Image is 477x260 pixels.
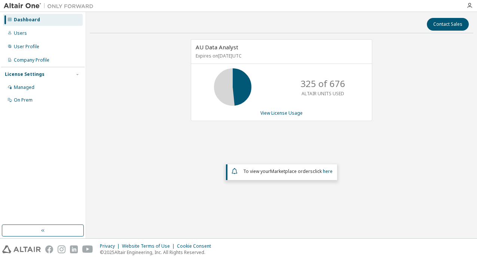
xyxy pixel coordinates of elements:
div: On Prem [14,97,33,103]
img: altair_logo.svg [2,245,41,253]
div: Privacy [100,243,122,249]
div: Company Profile [14,57,49,63]
div: License Settings [5,71,45,77]
div: Website Terms of Use [122,243,177,249]
p: © 2025 Altair Engineering, Inc. All Rights Reserved. [100,249,215,256]
a: View License Usage [260,110,303,116]
p: ALTAIR UNITS USED [302,90,344,97]
span: To view your click [243,168,333,174]
div: Dashboard [14,17,40,23]
div: Cookie Consent [177,243,215,249]
button: Contact Sales [427,18,469,31]
img: youtube.svg [82,245,93,253]
div: User Profile [14,44,39,50]
img: Altair One [4,2,97,10]
p: Expires on [DATE] UTC [196,53,366,59]
img: linkedin.svg [70,245,78,253]
img: instagram.svg [58,245,65,253]
span: AU Data Analyst [196,43,238,51]
img: facebook.svg [45,245,53,253]
p: 325 of 676 [300,77,345,90]
div: Users [14,30,27,36]
a: here [323,168,333,174]
div: Managed [14,84,34,90]
em: Marketplace orders [270,168,313,174]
